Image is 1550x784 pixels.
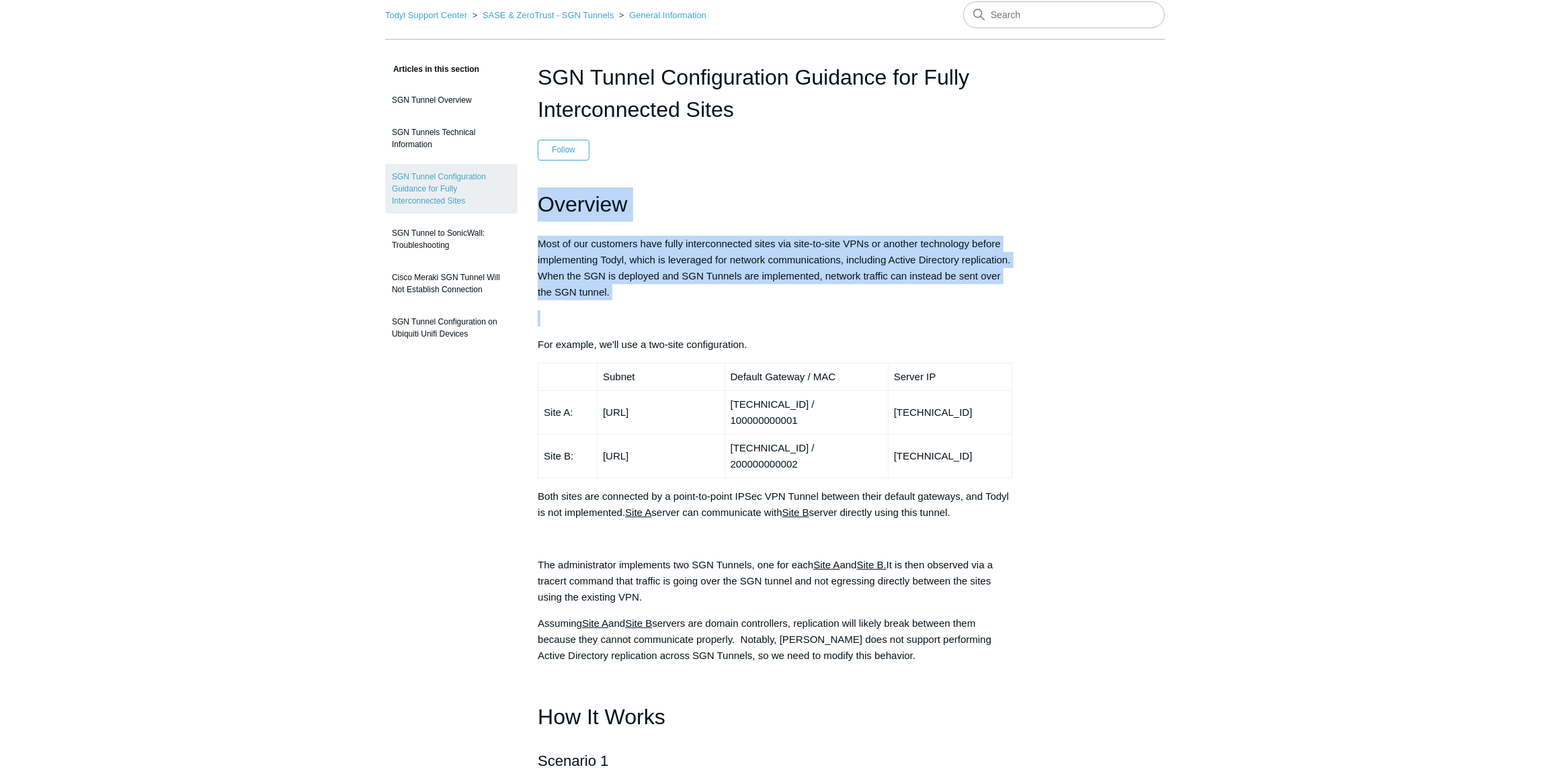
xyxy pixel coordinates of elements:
[483,10,614,20] a: SASE & ZeroTrust - SGN Tunnels
[629,10,706,20] a: General Information
[725,363,888,391] td: Default Gateway / MAC
[625,617,652,629] span: Site B
[582,617,608,629] span: Site A
[598,435,725,478] td: [URL]
[888,435,1012,478] td: [TECHNICAL_ID]
[538,700,1012,734] h1: How It Works
[538,61,1012,126] h1: SGN Tunnel Configuration Guidance for Fully Interconnected Sites
[616,10,706,20] li: General Information
[538,749,1012,773] h2: Scenario 1
[385,120,518,157] a: SGN Tunnels Technical Information
[725,435,888,478] td: [TECHNICAL_ID] / 200000000002
[538,391,598,435] td: Site A:
[385,220,518,258] a: SGN Tunnel to SonicWall: Troubleshooting
[538,236,1012,300] p: Most of our customers have fully interconnected sites via site-to-site VPNs or another technology...
[857,559,887,570] span: Site B.
[385,64,479,74] span: Articles in this section
[385,309,518,347] a: SGN Tunnel Configuration on Ubiquiti Unifi Devices
[385,10,470,20] li: Todyl Support Center
[538,140,589,160] button: Follow Article
[813,559,840,570] span: Site A
[385,164,518,214] a: SGN Tunnel Configuration Guidance for Fully Interconnected Sites
[538,615,1012,664] p: Assuming and servers are domain controllers, replication will likely break between them because t...
[385,87,518,113] a: SGN Tunnel Overview
[538,557,1012,605] p: The administrator implements two SGN Tunnels, one for each and It is then observed via a tracert ...
[598,363,725,391] td: Subnet
[470,10,616,20] li: SASE & ZeroTrust - SGN Tunnels
[385,265,518,302] a: Cisco Meraki SGN Tunnel Will Not Establish Connection
[538,435,598,478] td: Site B:
[625,507,651,518] span: Site A
[385,10,467,20] a: Todyl Support Center
[598,391,725,435] td: [URL]
[782,507,809,518] span: Site B
[888,363,1012,391] td: Server IP
[888,391,1012,435] td: [TECHNICAL_ID]
[538,488,1012,521] p: Both sites are connected by a point-to-point IPSec VPN Tunnel between their default gateways, and...
[538,187,1012,222] h1: Overview
[963,1,1165,28] input: Search
[538,337,1012,353] p: For example, we'll use a two-site configuration.
[725,391,888,435] td: [TECHNICAL_ID] / 100000000001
